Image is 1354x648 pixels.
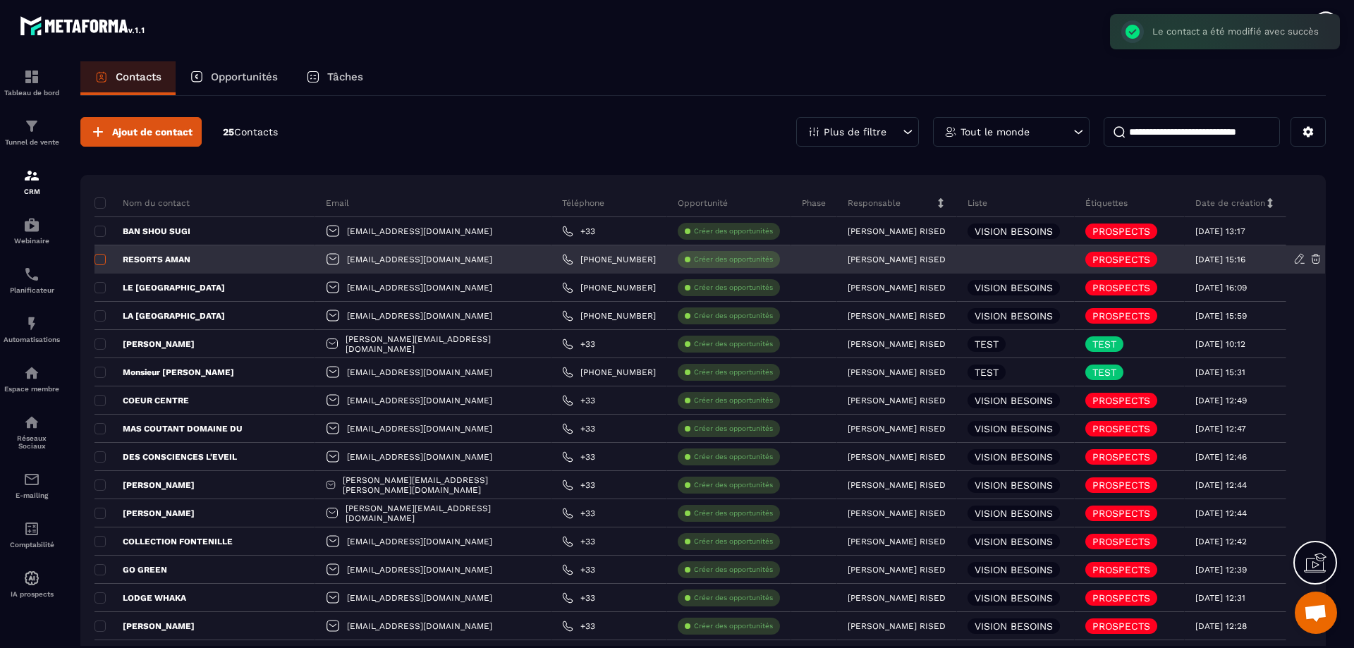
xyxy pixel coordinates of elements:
p: [PERSON_NAME] RISED [848,537,946,546]
a: [PHONE_NUMBER] [562,310,656,322]
p: Tableau de bord [4,89,60,97]
p: Nom du contact [94,197,190,209]
a: Contacts [80,61,176,95]
p: [PERSON_NAME] RISED [848,508,946,518]
a: +33 [562,564,595,575]
p: [PERSON_NAME] RISED [848,226,946,236]
a: [PHONE_NUMBER] [562,282,656,293]
p: Créer des opportunités [694,367,773,377]
p: PROSPECTS [1092,452,1150,462]
p: Créer des opportunités [694,311,773,321]
a: emailemailE-mailing [4,460,60,510]
p: PROSPECTS [1092,424,1150,434]
img: email [23,471,40,488]
p: Créer des opportunités [694,283,773,293]
p: [DATE] 15:59 [1195,311,1247,321]
p: Créer des opportunités [694,255,773,264]
p: [PERSON_NAME] RISED [848,311,946,321]
img: automations [23,216,40,233]
p: Créer des opportunités [694,537,773,546]
p: [PERSON_NAME] RISED [848,452,946,462]
p: GO GREEN [94,564,167,575]
a: schedulerschedulerPlanificateur [4,255,60,305]
p: LA [GEOGRAPHIC_DATA] [94,310,225,322]
p: Créer des opportunités [694,339,773,349]
p: PROSPECTS [1092,255,1150,264]
p: CRM [4,188,60,195]
img: social-network [23,414,40,431]
p: [PERSON_NAME] [94,338,195,350]
a: Opportunités [176,61,292,95]
p: Tout le monde [960,127,1030,137]
a: [PHONE_NUMBER] [562,367,656,378]
a: social-networksocial-networkRéseaux Sociaux [4,403,60,460]
p: PROSPECTS [1092,311,1150,321]
a: Ouvrir le chat [1295,592,1337,634]
p: TEST [975,367,999,377]
a: +33 [562,338,595,350]
img: formation [23,118,40,135]
p: [DATE] 15:31 [1195,367,1245,377]
p: VISION BESOINS [975,396,1053,405]
a: +33 [562,592,595,604]
p: VISION BESOINS [975,593,1053,603]
a: +33 [562,621,595,632]
img: scheduler [23,266,40,283]
p: [PERSON_NAME] [94,508,195,519]
a: +33 [562,423,595,434]
p: [PERSON_NAME] RISED [848,367,946,377]
p: Email [326,197,349,209]
p: DES CONSCIENCES L'EVEIL [94,451,237,463]
p: VISION BESOINS [975,480,1053,490]
p: [DATE] 12:31 [1195,593,1245,603]
img: formation [23,68,40,85]
p: E-mailing [4,491,60,499]
span: Contacts [234,126,278,137]
p: [PERSON_NAME] RISED [848,621,946,631]
p: Créer des opportunités [694,396,773,405]
p: VISION BESOINS [975,621,1053,631]
a: accountantaccountantComptabilité [4,510,60,559]
p: TEST [975,339,999,349]
span: Ajout de contact [112,125,193,139]
p: PROSPECTS [1092,593,1150,603]
a: +33 [562,508,595,519]
p: [DATE] 12:47 [1195,424,1246,434]
p: VISION BESOINS [975,565,1053,575]
a: formationformationTableau de bord [4,58,60,107]
a: +33 [562,226,595,237]
a: [PHONE_NUMBER] [562,254,656,265]
a: formationformationCRM [4,157,60,206]
p: Créer des opportunités [694,480,773,490]
p: Planificateur [4,286,60,294]
p: [PERSON_NAME] RISED [848,396,946,405]
p: Téléphone [562,197,604,209]
p: [PERSON_NAME] RISED [848,480,946,490]
p: [PERSON_NAME] RISED [848,565,946,575]
p: Webinaire [4,237,60,245]
a: +33 [562,395,595,406]
p: Phase [802,197,826,209]
a: automationsautomationsWebinaire [4,206,60,255]
p: IA prospects [4,590,60,598]
p: [DATE] 12:44 [1195,508,1247,518]
p: BAN SHOU SUGI [94,226,190,237]
p: RESORTS AMAN [94,254,190,265]
p: Créer des opportunités [694,593,773,603]
p: [PERSON_NAME] RISED [848,255,946,264]
p: Étiquettes [1085,197,1128,209]
p: PROSPECTS [1092,537,1150,546]
p: COEUR CENTRE [94,395,189,406]
p: [PERSON_NAME] RISED [848,424,946,434]
p: [DATE] 15:16 [1195,255,1245,264]
p: Plus de filtre [824,127,886,137]
p: Créer des opportunités [694,424,773,434]
p: TEST [1092,367,1116,377]
p: PROSPECTS [1092,508,1150,518]
p: PROSPECTS [1092,621,1150,631]
p: [DATE] 12:49 [1195,396,1247,405]
img: formation [23,167,40,184]
p: [PERSON_NAME] RISED [848,593,946,603]
p: VISION BESOINS [975,452,1053,462]
p: Opportunité [678,197,728,209]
